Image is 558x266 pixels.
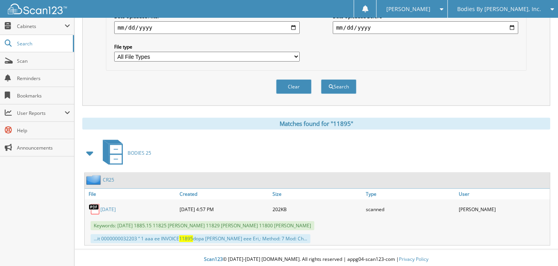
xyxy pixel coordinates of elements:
a: File [85,189,178,199]
button: Search [321,79,356,94]
span: Bookmarks [17,92,70,99]
span: BODIES 25 [128,150,151,156]
span: Announcements [17,144,70,151]
a: Privacy Policy [399,256,428,262]
a: [DATE] [100,206,116,213]
span: [PERSON_NAME] [386,7,430,11]
a: Type [364,189,457,199]
input: start [114,21,299,34]
a: User [457,189,550,199]
span: Scan [17,58,70,64]
div: Matches found for "11895" [82,118,550,129]
span: Cabinets [17,23,65,30]
span: Help [17,127,70,134]
img: scan123-logo-white.svg [8,4,67,14]
iframe: Chat Widget [519,228,558,266]
span: Bodies By [PERSON_NAME], Inc. [457,7,541,11]
a: Size [271,189,363,199]
span: 11895 [179,235,193,242]
img: folder2.png [86,175,103,185]
span: Reminders [17,75,70,82]
img: PDF.png [89,203,100,215]
div: ...it 0000000032203 “ 1 aaa ee INVOICE dopa [PERSON_NAME] eee Eri,: Method: 7 Mod: Ch... [91,234,310,243]
label: File type [114,43,299,50]
div: [PERSON_NAME] [457,201,550,217]
span: Keywords: [DATE] 1885.15 11825 [PERSON_NAME] 11829 [PERSON_NAME] 11800 [PERSON_NAME] [91,221,314,230]
div: scanned [364,201,457,217]
a: Created [178,189,271,199]
button: Clear [276,79,311,94]
a: CR25 [103,176,114,183]
span: Scan123 [204,256,223,262]
span: User Reports [17,110,65,116]
div: [DATE] 4:57 PM [178,201,271,217]
input: end [333,21,518,34]
a: BODIES 25 [98,137,151,169]
div: 202KB [271,201,363,217]
span: Search [17,40,69,47]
